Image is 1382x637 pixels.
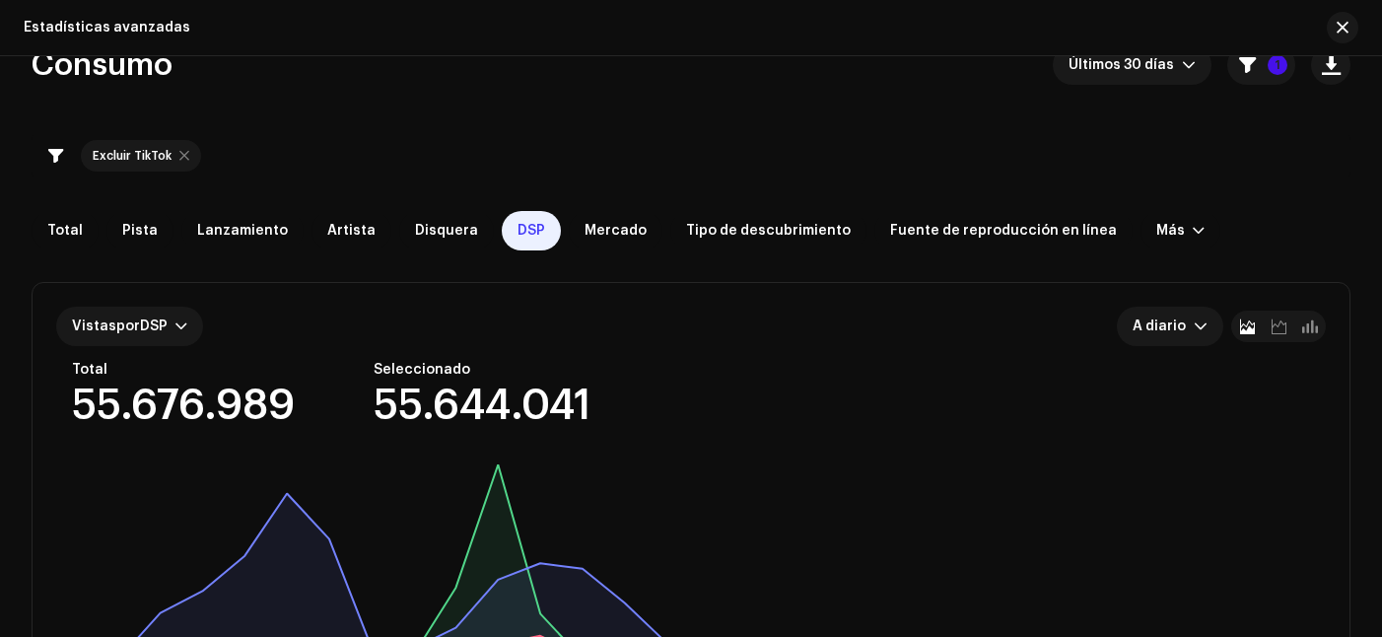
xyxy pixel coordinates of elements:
[1156,223,1185,239] div: Más
[1268,55,1287,75] p-badge: 1
[1069,45,1182,85] span: Últimos 30 días
[1182,45,1196,85] div: dropdown trigger
[1194,307,1208,346] div: dropdown trigger
[890,223,1117,239] span: Fuente de reproducción en línea
[415,223,478,239] span: Disquera
[327,223,376,239] span: Artista
[518,223,545,239] span: DSP
[585,223,647,239] span: Mercado
[686,223,851,239] span: Tipo de descubrimiento
[1133,307,1194,346] span: A diario
[1227,45,1295,85] button: 1
[374,362,590,378] div: Seleccionado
